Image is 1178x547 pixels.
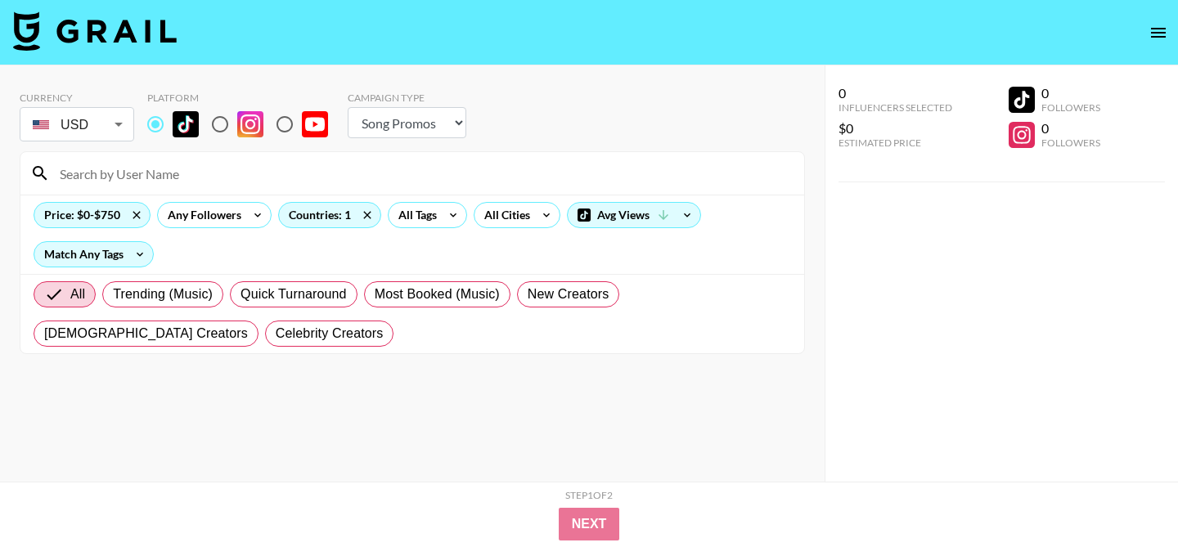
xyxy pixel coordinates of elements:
span: All [70,285,85,304]
span: Most Booked (Music) [375,285,500,304]
input: Search by User Name [50,160,794,186]
div: Avg Views [568,203,700,227]
div: All Tags [389,203,440,227]
span: [DEMOGRAPHIC_DATA] Creators [44,324,248,343]
div: Estimated Price [839,137,952,149]
div: Price: $0-$750 [34,203,150,227]
img: YouTube [302,111,328,137]
button: open drawer [1142,16,1175,49]
div: Followers [1041,101,1100,114]
img: Instagram [237,111,263,137]
span: Celebrity Creators [276,324,384,343]
div: 0 [1041,85,1100,101]
div: Currency [20,92,134,104]
iframe: Drift Widget Chat Controller [1096,465,1158,527]
div: Any Followers [158,203,245,227]
div: Influencers Selected [839,101,952,114]
div: 0 [1041,120,1100,137]
div: 0 [839,85,952,101]
div: USD [23,110,131,139]
div: Platform [147,92,341,104]
div: Match Any Tags [34,242,153,267]
div: Countries: 1 [279,203,380,227]
div: All Cities [474,203,533,227]
div: Followers [1041,137,1100,149]
img: TikTok [173,111,199,137]
button: Next [559,508,620,540]
div: Campaign Type [348,92,466,104]
span: New Creators [528,285,609,304]
img: Grail Talent [13,11,177,51]
span: Trending (Music) [113,285,213,304]
div: $0 [839,120,952,137]
div: Step 1 of 2 [565,489,613,501]
span: Quick Turnaround [241,285,347,304]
